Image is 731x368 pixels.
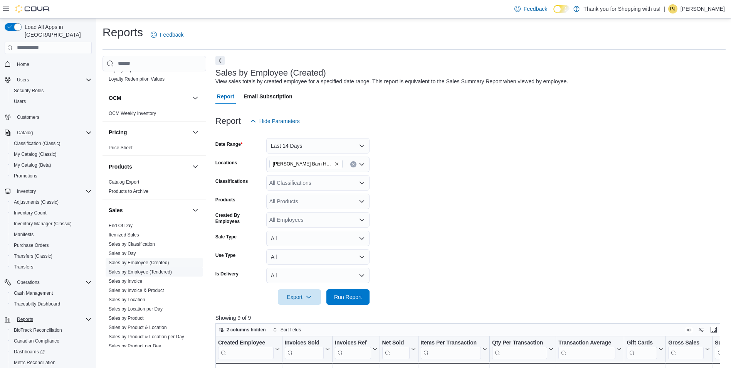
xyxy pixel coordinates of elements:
[14,162,51,168] span: My Catalog (Beta)
[11,86,47,95] a: Security Roles
[109,316,144,321] a: Sales by Product
[11,160,92,170] span: My Catalog (Beta)
[492,339,553,359] button: Qty Per Transaction
[191,206,200,215] button: Sales
[11,262,36,272] a: Transfers
[2,74,95,85] button: Users
[627,339,657,359] div: Gift Card Sales
[11,252,92,261] span: Transfers (Classic)
[109,250,136,257] span: Sales by Day
[109,269,172,275] span: Sales by Employee (Tendered)
[266,138,370,154] button: Last 14 Days
[14,210,47,216] span: Inventory Count
[2,186,95,197] button: Inventory
[278,289,321,305] button: Export
[8,229,95,240] button: Manifests
[8,288,95,299] button: Cash Management
[11,299,92,309] span: Traceabilty Dashboard
[11,171,92,181] span: Promotions
[109,163,189,170] button: Products
[109,145,133,150] a: Price Sheet
[270,325,304,334] button: Sort fields
[103,25,143,40] h1: Reports
[14,112,92,122] span: Customers
[15,5,50,13] img: Cova
[109,325,167,330] a: Sales by Product & Location
[103,143,206,155] div: Pricing
[14,338,59,344] span: Canadian Compliance
[191,162,200,171] button: Products
[109,260,169,265] a: Sales by Employee (Created)
[8,240,95,251] button: Purchase Orders
[11,241,92,250] span: Purchase Orders
[11,230,37,239] a: Manifests
[2,59,95,70] button: Home
[109,223,133,228] a: End Of Day
[697,325,706,334] button: Display options
[103,221,206,354] div: Sales
[2,111,95,123] button: Customers
[215,252,235,258] label: Use Type
[14,113,42,122] a: Customers
[14,128,92,137] span: Catalog
[14,231,34,238] span: Manifests
[109,163,132,170] h3: Products
[191,93,200,103] button: OCM
[14,253,52,259] span: Transfers (Classic)
[109,334,184,339] a: Sales by Product & Location per Day
[17,130,33,136] span: Catalog
[359,217,365,223] button: Open list of options
[14,128,36,137] button: Catalog
[11,262,92,272] span: Transfers
[266,249,370,265] button: All
[109,189,148,194] a: Products to Archive
[709,325,718,334] button: Enter fullscreen
[103,65,206,87] div: Loyalty
[109,232,139,238] span: Itemized Sales
[420,339,487,359] button: Items Per Transaction
[109,179,139,185] span: Catalog Export
[420,339,481,346] div: Items Per Transaction
[11,299,63,309] a: Traceabilty Dashboard
[14,98,26,105] span: Users
[266,231,370,246] button: All
[14,264,33,270] span: Transfers
[17,77,29,83] span: Users
[8,96,95,107] button: Users
[109,67,150,73] a: Loyalty Adjustments
[215,56,225,65] button: Next
[8,357,95,368] button: Metrc Reconciliation
[11,198,92,207] span: Adjustments (Classic)
[227,327,266,333] span: 2 columns hidden
[8,138,95,149] button: Classification (Classic)
[11,208,50,218] a: Inventory Count
[217,89,234,104] span: Report
[218,339,274,346] div: Created Employee
[668,4,677,14] div: Pushyan Jhaveri
[558,339,615,346] div: Transaction Average
[8,208,95,218] button: Inventory Count
[684,325,694,334] button: Keyboard shortcuts
[382,339,409,346] div: Net Sold
[215,116,241,126] h3: Report
[334,162,339,166] button: Remove Budd Barn Herkimer from selection in this group
[11,326,65,335] a: BioTrack Reconciliation
[668,339,704,346] div: Gross Sales
[215,314,726,322] p: Showing 9 of 9
[668,339,710,359] button: Gross Sales
[2,127,95,138] button: Catalog
[285,339,324,359] div: Invoices Sold
[14,242,49,248] span: Purchase Orders
[109,297,145,303] span: Sales by Location
[11,198,62,207] a: Adjustments (Classic)
[11,358,59,367] a: Metrc Reconciliation
[109,76,165,82] a: Loyalty Redemption Values
[14,59,92,69] span: Home
[109,128,127,136] h3: Pricing
[109,111,156,116] a: OCM Weekly Inventory
[14,151,57,157] span: My Catalog (Classic)
[11,150,92,159] span: My Catalog (Classic)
